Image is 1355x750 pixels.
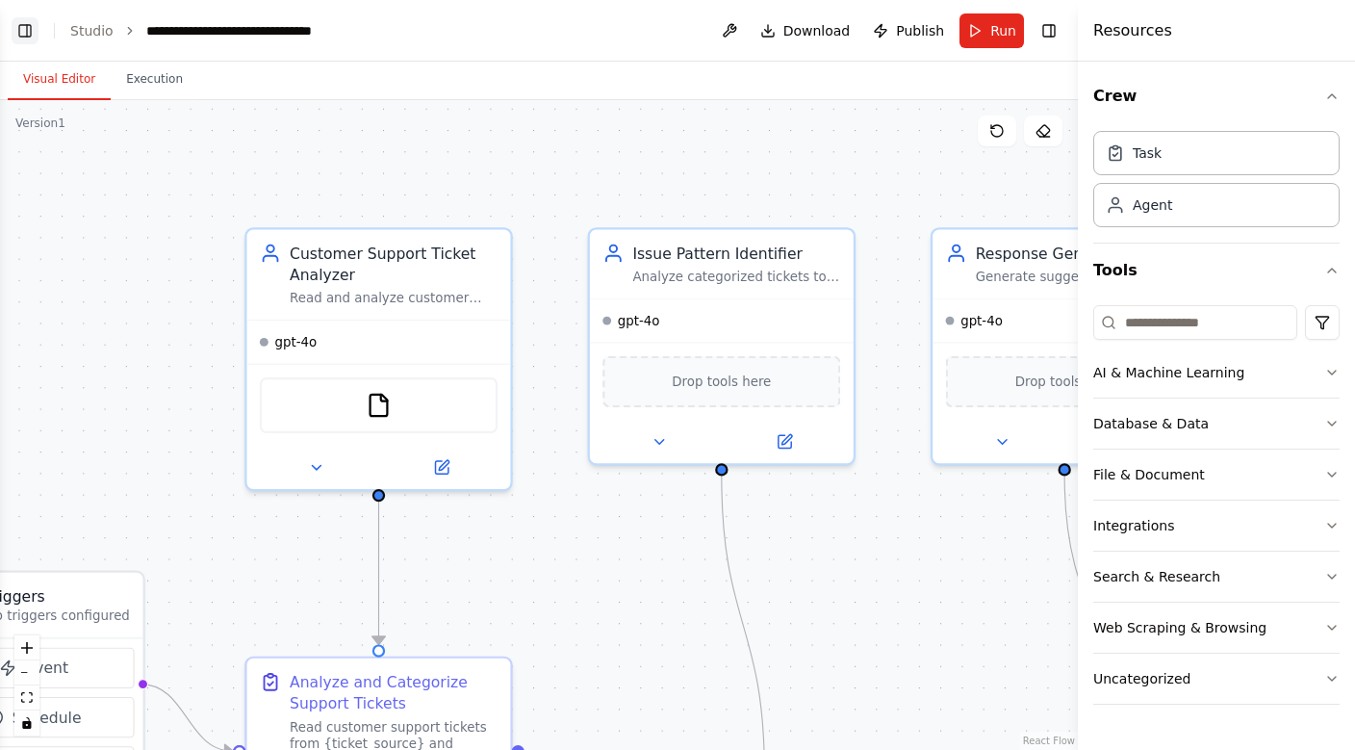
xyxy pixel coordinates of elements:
a: Studio [70,23,114,39]
nav: breadcrumb [70,21,363,40]
button: Publish [865,13,952,48]
span: Event [25,658,68,679]
button: Show left sidebar [12,17,38,44]
span: gpt-4o [960,312,1003,329]
div: AI & Machine Learning [1093,363,1244,382]
button: Database & Data [1093,399,1340,449]
div: React Flow controls [14,635,39,736]
button: Open in side panel [1066,429,1188,455]
div: Response GeneratorGenerate suggested responses and solutions for frequently asked questions and c... [931,227,1198,465]
div: Database & Data [1093,414,1209,433]
div: Customer Support Ticket AnalyzerRead and analyze customer support tickets from {ticket_source}, c... [244,227,512,491]
button: Search & Research [1093,552,1340,602]
span: Drop tools here [1015,371,1114,392]
div: Search & Research [1093,567,1220,586]
button: Visual Editor [8,60,111,100]
button: Hide right sidebar [1035,17,1062,44]
div: Read and analyze customer support tickets from {ticket_source}, categorize them by urgency level ... [290,290,498,307]
div: Version 1 [15,116,65,131]
div: Analyze and Categorize Support Tickets [290,671,498,714]
button: zoom in [14,635,39,660]
button: toggle interactivity [14,711,39,736]
span: Schedule [13,707,82,728]
button: Run [959,13,1024,48]
button: Web Scraping & Browsing [1093,603,1340,653]
button: Execution [111,60,198,100]
img: FileReadTool [366,393,392,419]
button: File & Document [1093,450,1340,500]
a: React Flow attribution [1023,736,1075,746]
div: Issue Pattern Identifier [632,243,840,264]
div: Tools [1093,297,1340,720]
div: Web Scraping & Browsing [1093,618,1266,637]
div: Agent [1133,195,1172,215]
span: Publish [896,21,944,40]
div: File & Document [1093,465,1205,484]
h4: Resources [1093,19,1172,42]
div: Integrations [1093,516,1174,535]
g: Edge from c339b2b4-d6bb-4978-9b2c-16493fe24294 to a50ebbb8-0437-4e46-8f3c-1b2a1515a12b [368,502,389,644]
button: zoom out [14,660,39,685]
span: Download [783,21,851,40]
span: Drop tools here [672,371,771,392]
div: Uncategorized [1093,669,1190,688]
button: Crew [1093,69,1340,123]
button: Uncategorized [1093,654,1340,704]
span: gpt-4o [618,312,660,329]
div: Generate suggested responses and solutions for frequently asked questions and common issues based... [976,269,1184,286]
div: Issue Pattern IdentifierAnalyze categorized tickets to identify common issues, recurring problems... [588,227,856,465]
button: Integrations [1093,501,1340,551]
button: Open in side panel [724,429,845,455]
button: Tools [1093,244,1340,297]
div: Analyze categorized tickets to identify common issues, recurring problems, and trending topics th... [632,269,840,286]
div: Response Generator [976,243,1184,264]
button: Download [753,13,858,48]
span: Run [990,21,1016,40]
button: Open in side panel [381,454,502,480]
div: Customer Support Ticket Analyzer [290,243,498,286]
div: Task [1133,143,1162,163]
div: Crew [1093,123,1340,243]
button: AI & Machine Learning [1093,348,1340,398]
button: fit view [14,685,39,711]
span: gpt-4o [274,333,317,350]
